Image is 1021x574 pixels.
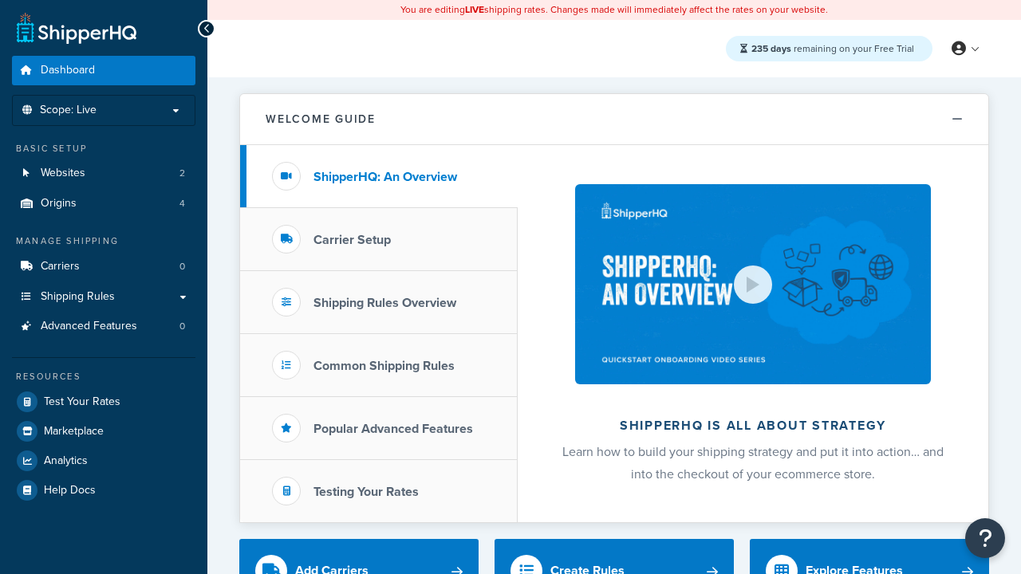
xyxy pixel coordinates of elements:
[12,476,195,505] a: Help Docs
[44,484,96,497] span: Help Docs
[40,104,97,117] span: Scope: Live
[313,485,419,499] h3: Testing Your Rates
[179,167,185,180] span: 2
[12,446,195,475] a: Analytics
[12,234,195,248] div: Manage Shipping
[313,422,473,436] h3: Popular Advanced Features
[12,417,195,446] a: Marketplace
[313,359,455,373] h3: Common Shipping Rules
[12,56,195,85] a: Dashboard
[12,370,195,383] div: Resources
[575,184,931,384] img: ShipperHQ is all about strategy
[266,113,376,125] h2: Welcome Guide
[12,142,195,155] div: Basic Setup
[41,64,95,77] span: Dashboard
[562,442,944,483] span: Learn how to build your shipping strategy and put it into action… and into the checkout of your e...
[12,252,195,281] li: Carriers
[179,320,185,333] span: 0
[12,159,195,188] a: Websites2
[12,189,195,218] li: Origins
[465,2,484,17] b: LIVE
[179,197,185,210] span: 4
[12,159,195,188] li: Websites
[12,189,195,218] a: Origins4
[41,320,137,333] span: Advanced Features
[12,312,195,341] a: Advanced Features0
[560,419,946,433] h2: ShipperHQ is all about strategy
[41,290,115,304] span: Shipping Rules
[240,94,988,145] button: Welcome Guide
[179,260,185,273] span: 0
[12,282,195,312] a: Shipping Rules
[313,296,456,310] h3: Shipping Rules Overview
[751,41,791,56] strong: 235 days
[41,260,80,273] span: Carriers
[965,518,1005,558] button: Open Resource Center
[44,425,104,438] span: Marketplace
[44,395,120,409] span: Test Your Rates
[41,167,85,180] span: Websites
[12,387,195,416] a: Test Your Rates
[12,312,195,341] li: Advanced Features
[44,454,88,468] span: Analytics
[12,252,195,281] a: Carriers0
[313,170,457,184] h3: ShipperHQ: An Overview
[313,233,391,247] h3: Carrier Setup
[751,41,914,56] span: remaining on your Free Trial
[41,197,77,210] span: Origins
